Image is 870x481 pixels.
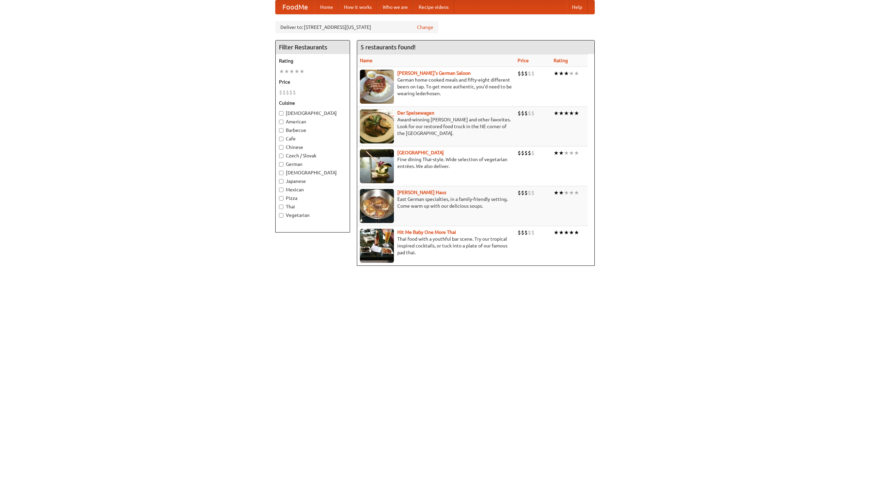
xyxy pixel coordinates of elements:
[279,118,346,125] label: American
[279,120,283,124] input: American
[569,109,574,117] li: ★
[397,229,456,235] a: Hit Me Baby One More Thai
[279,179,283,184] input: Japanese
[574,229,579,236] li: ★
[559,229,564,236] li: ★
[279,171,283,175] input: [DEMOGRAPHIC_DATA]
[360,76,512,97] p: German home-cooked meals and fifty-eight different beers on tap. To get more authentic, you'd nee...
[279,154,283,158] input: Czech / Slovak
[279,213,283,218] input: Vegetarian
[279,161,346,168] label: German
[279,137,283,141] input: Cafe
[338,0,377,14] a: How it works
[564,189,569,196] li: ★
[279,212,346,219] label: Vegetarian
[554,229,559,236] li: ★
[397,150,444,155] a: [GEOGRAPHIC_DATA]
[524,189,528,196] li: $
[279,68,284,75] li: ★
[531,229,535,236] li: $
[564,109,569,117] li: ★
[567,0,588,14] a: Help
[276,0,315,14] a: FoodMe
[569,70,574,77] li: ★
[518,189,521,196] li: $
[279,110,346,117] label: [DEMOGRAPHIC_DATA]
[279,203,346,210] label: Thai
[554,109,559,117] li: ★
[286,89,289,96] li: $
[279,127,346,134] label: Barbecue
[524,149,528,157] li: $
[279,57,346,64] h5: Rating
[279,128,283,133] input: Barbecue
[279,188,283,192] input: Mexican
[279,169,346,176] label: [DEMOGRAPHIC_DATA]
[397,70,471,76] a: [PERSON_NAME]'s German Saloon
[518,58,529,63] a: Price
[276,40,350,54] h4: Filter Restaurants
[275,21,438,33] div: Deliver to: [STREET_ADDRESS][US_STATE]
[279,195,346,202] label: Pizza
[518,109,521,117] li: $
[559,70,564,77] li: ★
[554,58,568,63] a: Rating
[413,0,454,14] a: Recipe videos
[518,70,521,77] li: $
[293,89,296,96] li: $
[524,109,528,117] li: $
[377,0,413,14] a: Who we are
[574,70,579,77] li: ★
[299,68,304,75] li: ★
[564,229,569,236] li: ★
[574,149,579,157] li: ★
[397,190,446,195] a: [PERSON_NAME] Haus
[524,229,528,236] li: $
[360,116,512,137] p: Award-winning [PERSON_NAME] and other favorites. Look for our restored food truck in the NE corne...
[574,109,579,117] li: ★
[559,109,564,117] li: ★
[569,229,574,236] li: ★
[279,135,346,142] label: Cafe
[279,144,346,151] label: Chinese
[521,189,524,196] li: $
[360,229,394,263] img: babythai.jpg
[360,70,394,104] img: esthers.jpg
[360,189,394,223] img: kohlhaus.jpg
[554,149,559,157] li: ★
[554,189,559,196] li: ★
[521,109,524,117] li: $
[279,145,283,150] input: Chinese
[569,149,574,157] li: ★
[397,110,434,116] b: Der Speisewagen
[528,149,531,157] li: $
[531,70,535,77] li: $
[279,162,283,167] input: German
[554,70,559,77] li: ★
[528,109,531,117] li: $
[279,178,346,185] label: Japanese
[528,229,531,236] li: $
[559,189,564,196] li: ★
[279,205,283,209] input: Thai
[360,109,394,143] img: speisewagen.jpg
[518,229,521,236] li: $
[360,196,512,209] p: East German specialties, in a family-friendly setting. Come warm up with our delicious soups.
[564,149,569,157] li: ★
[564,70,569,77] li: ★
[569,189,574,196] li: ★
[531,149,535,157] li: $
[360,58,372,63] a: Name
[528,70,531,77] li: $
[521,229,524,236] li: $
[315,0,338,14] a: Home
[521,70,524,77] li: $
[417,24,433,31] a: Change
[279,186,346,193] label: Mexican
[279,111,283,116] input: [DEMOGRAPHIC_DATA]
[279,79,346,85] h5: Price
[531,109,535,117] li: $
